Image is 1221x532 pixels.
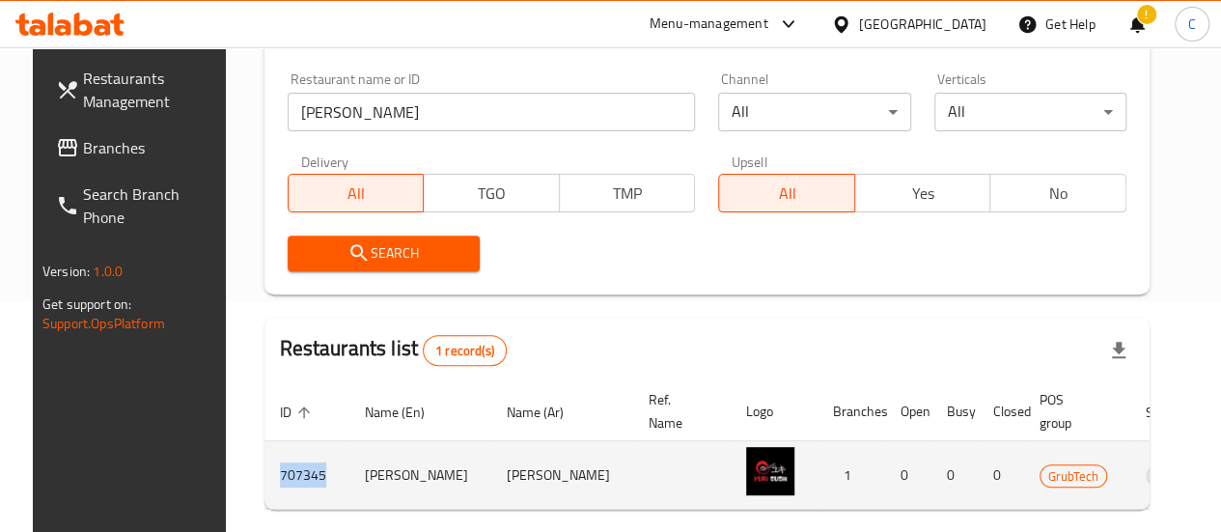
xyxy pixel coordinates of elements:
span: C [1188,14,1196,35]
button: TGO [423,174,560,212]
td: 0 [885,441,931,510]
th: Logo [731,382,818,441]
span: Search Branch Phone [83,182,221,229]
td: 707345 [264,441,349,510]
span: All [296,180,417,208]
th: Branches [818,382,885,441]
span: Search [303,241,464,266]
div: All [718,93,910,131]
label: Upsell [732,154,767,168]
td: 0 [931,441,978,510]
span: POS group [1040,388,1107,434]
div: Menu-management [650,13,768,36]
button: Yes [854,174,991,212]
span: GrubTech [1041,465,1106,488]
span: ID [280,401,317,424]
button: TMP [559,174,696,212]
label: Delivery [301,154,349,168]
span: INACTIVE [1146,465,1211,488]
span: 1 record(s) [424,342,506,360]
th: Open [885,382,931,441]
div: [GEOGRAPHIC_DATA] [859,14,986,35]
input: Search for restaurant name or ID.. [288,93,696,131]
td: [PERSON_NAME] [349,441,491,510]
button: No [989,174,1126,212]
div: INACTIVE [1146,464,1211,488]
span: No [998,180,1119,208]
a: Branches [41,125,236,171]
td: 0 [978,441,1024,510]
th: Busy [931,382,978,441]
span: Ref. Name [649,388,708,434]
div: Export file [1096,327,1142,374]
span: 1.0.0 [93,259,123,284]
button: Search [288,236,480,271]
span: TGO [431,180,552,208]
td: [PERSON_NAME] [491,441,633,510]
img: Yuki Sushi [746,447,794,495]
h2: Restaurants list [280,334,507,366]
h2: Restaurant search [288,26,1126,55]
td: 1 [818,441,885,510]
span: Yes [863,180,984,208]
a: Support.OpsPlatform [42,311,165,336]
a: Search Branch Phone [41,171,236,240]
span: Get support on: [42,292,131,317]
span: Name (En) [365,401,450,424]
button: All [288,174,425,212]
span: All [727,180,847,208]
span: Branches [83,136,221,159]
button: All [718,174,855,212]
span: Status [1146,401,1208,424]
span: Name (Ar) [507,401,589,424]
a: Restaurants Management [41,55,236,125]
th: Closed [978,382,1024,441]
span: Version: [42,259,90,284]
div: All [934,93,1126,131]
span: TMP [568,180,688,208]
span: Restaurants Management [83,67,221,113]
